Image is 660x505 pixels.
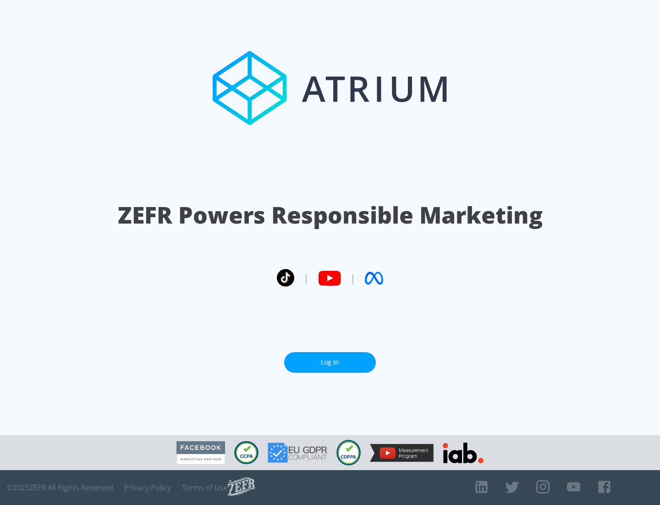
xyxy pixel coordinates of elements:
a: Terms of Use [182,483,228,492]
a: Privacy Policy [124,483,171,492]
span: | [350,271,356,285]
span: | [303,271,309,285]
span: © 2025 ZEFR All Rights Reserved [7,483,113,492]
img: IAB [443,443,484,463]
img: Facebook Marketing Partner [176,441,225,465]
h1: ZEFR Powers Responsible Marketing [118,199,543,231]
img: CCPA Compliant [234,441,258,464]
a: Log In [284,352,376,373]
img: COPPA Compliant [336,440,361,466]
img: YouTube Measurement Program [370,444,434,462]
img: GDPR Compliant [268,443,327,463]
